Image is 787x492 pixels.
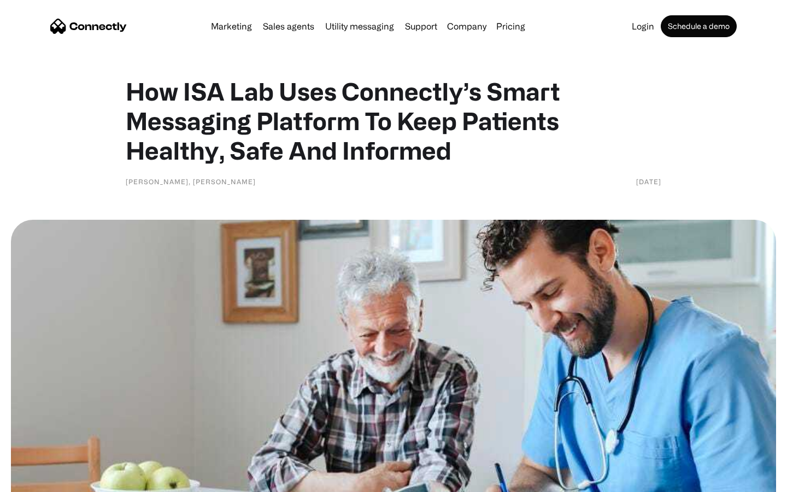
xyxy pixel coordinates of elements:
[207,22,256,31] a: Marketing
[636,176,661,187] div: [DATE]
[22,473,66,488] ul: Language list
[401,22,442,31] a: Support
[126,77,661,165] h1: How ISA Lab Uses Connectly’s Smart Messaging Platform To Keep Patients Healthy, Safe And Informed
[126,176,256,187] div: [PERSON_NAME], [PERSON_NAME]
[661,15,737,37] a: Schedule a demo
[50,18,127,34] a: home
[444,19,490,34] div: Company
[259,22,319,31] a: Sales agents
[492,22,530,31] a: Pricing
[447,19,486,34] div: Company
[11,473,66,488] aside: Language selected: English
[321,22,398,31] a: Utility messaging
[627,22,659,31] a: Login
